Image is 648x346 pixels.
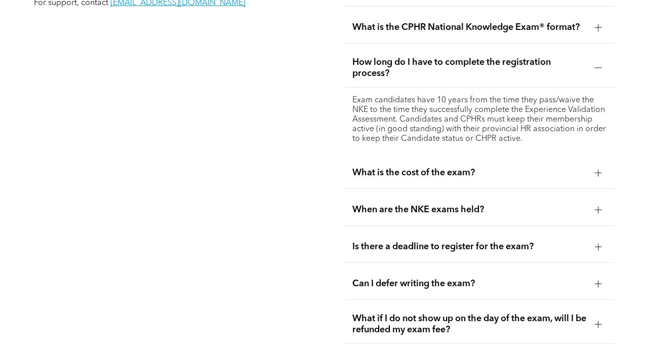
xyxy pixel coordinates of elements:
[352,57,587,79] span: How long do I have to complete the registration process?
[352,22,587,33] span: What is the CPHR National Knowledge Exam® format?
[352,313,587,335] span: What if I do not show up on the day of the exam, will I be refunded my exam fee?
[352,96,606,144] p: Exam candidates have 10 years from the time they pass/waive the NKE to the time they successfully...
[352,167,587,178] span: What is the cost of the exam?
[352,241,587,252] span: Is there a deadline to register for the exam?
[352,204,587,215] span: When are the NKE exams held?
[352,278,587,289] span: Can I defer writing the exam?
